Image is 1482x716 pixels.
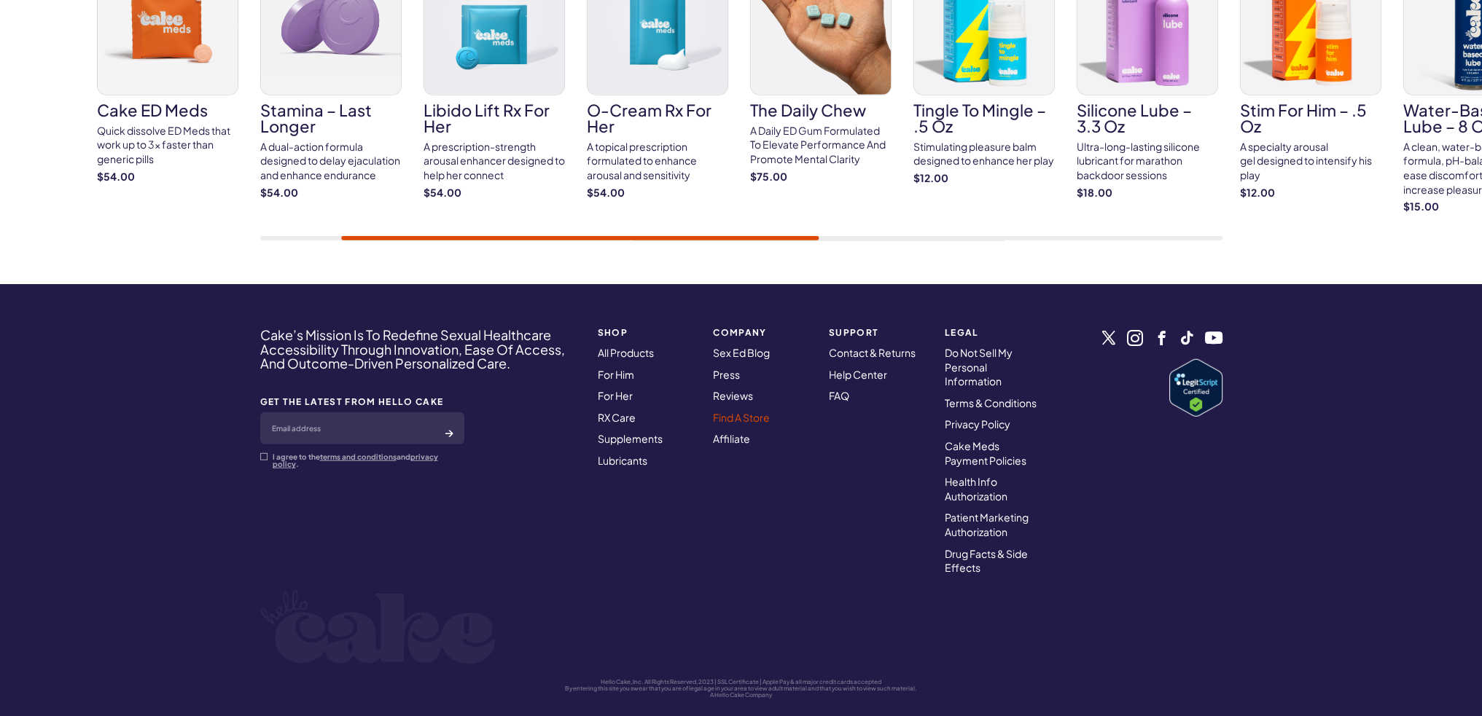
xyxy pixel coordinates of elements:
strong: SHOP [598,328,696,337]
a: For Him [598,368,634,381]
strong: $12.00 [913,171,1055,186]
a: Affiliate [713,432,750,445]
h3: Tingle To Mingle – .5 oz [913,102,1055,134]
a: FAQ [829,389,849,402]
h4: Cake’s Mission Is To Redefine Sexual Healthcare Accessibility Through Innovation, Ease Of Access,... [260,328,579,371]
strong: Legal [945,328,1043,337]
strong: COMPANY [713,328,811,337]
strong: $54.00 [424,186,565,200]
a: A Hello Cake Company [710,691,772,699]
strong: GET THE LATEST FROM HELLO CAKE [260,397,464,406]
h3: Stim For Him – .5 oz [1240,102,1381,134]
strong: $18.00 [1077,186,1218,200]
a: Sex Ed Blog [713,346,770,359]
strong: $12.00 [1240,186,1381,200]
p: I agree to the and . [273,453,464,468]
a: Contact & Returns [829,346,916,359]
a: All Products [598,346,654,359]
a: Lubricants [598,454,647,467]
img: logo-white [260,590,496,665]
div: A prescription-strength arousal enhancer designed to help her connect [424,140,565,183]
strong: $54.00 [97,170,238,184]
a: For Her [598,389,633,402]
a: Terms & Conditions [945,396,1037,409]
div: A specialty arousal gel designed to intensify his play [1240,140,1381,183]
a: Press [713,368,740,381]
a: Find A Store [713,411,770,424]
h3: The Daily Chew [750,102,892,118]
h3: Silicone Lube – 3.3 oz [1077,102,1218,134]
strong: $54.00 [587,186,728,200]
h3: Stamina – Last Longer [260,102,402,134]
p: By entering this site you swear that you are of legal age in your area to view adult material and... [260,685,1222,692]
a: Drug Facts & Side Effects [945,547,1028,575]
a: Verify LegitScript Approval for www.hellocake.com [1169,359,1222,417]
a: Help Center [829,368,887,381]
a: Cake Meds Payment Policies [945,439,1026,467]
div: A Daily ED Gum Formulated To Elevate Performance And Promote Mental Clarity [750,124,892,167]
div: Ultra-long-lasting silicone lubricant for marathon backdoor sessions [1077,140,1218,183]
a: terms and conditions [320,452,397,461]
strong: $54.00 [260,186,402,200]
a: RX Care [598,411,636,424]
p: Hello Cake, Inc. All Rights Reserved, 2023 | SSL Certificate | Apple Pay & all major credit cards... [260,679,1222,685]
a: Privacy Policy [945,417,1010,430]
h3: O-Cream Rx for Her [587,102,728,134]
a: Supplements [598,432,663,445]
a: Reviews [713,389,753,402]
a: Do Not Sell My Personal Information [945,346,1013,387]
div: Stimulating pleasure balm designed to enhance her play [913,140,1055,168]
img: Verify Approval for www.hellocake.com [1169,359,1222,417]
div: A dual-action formula designed to delay ejaculation and enhance endurance [260,140,402,183]
div: Quick dissolve ED Meds that work up to 3x faster than generic pills [97,124,238,167]
div: A topical prescription formulated to enhance arousal and sensitivity [587,140,728,183]
h3: Cake ED Meds [97,102,238,118]
h3: Libido Lift Rx For Her [424,102,565,134]
a: Patient Marketing Authorization [945,511,1029,538]
a: Health Info Authorization [945,475,1007,503]
strong: $75.00 [750,170,892,184]
strong: Support [829,328,927,337]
